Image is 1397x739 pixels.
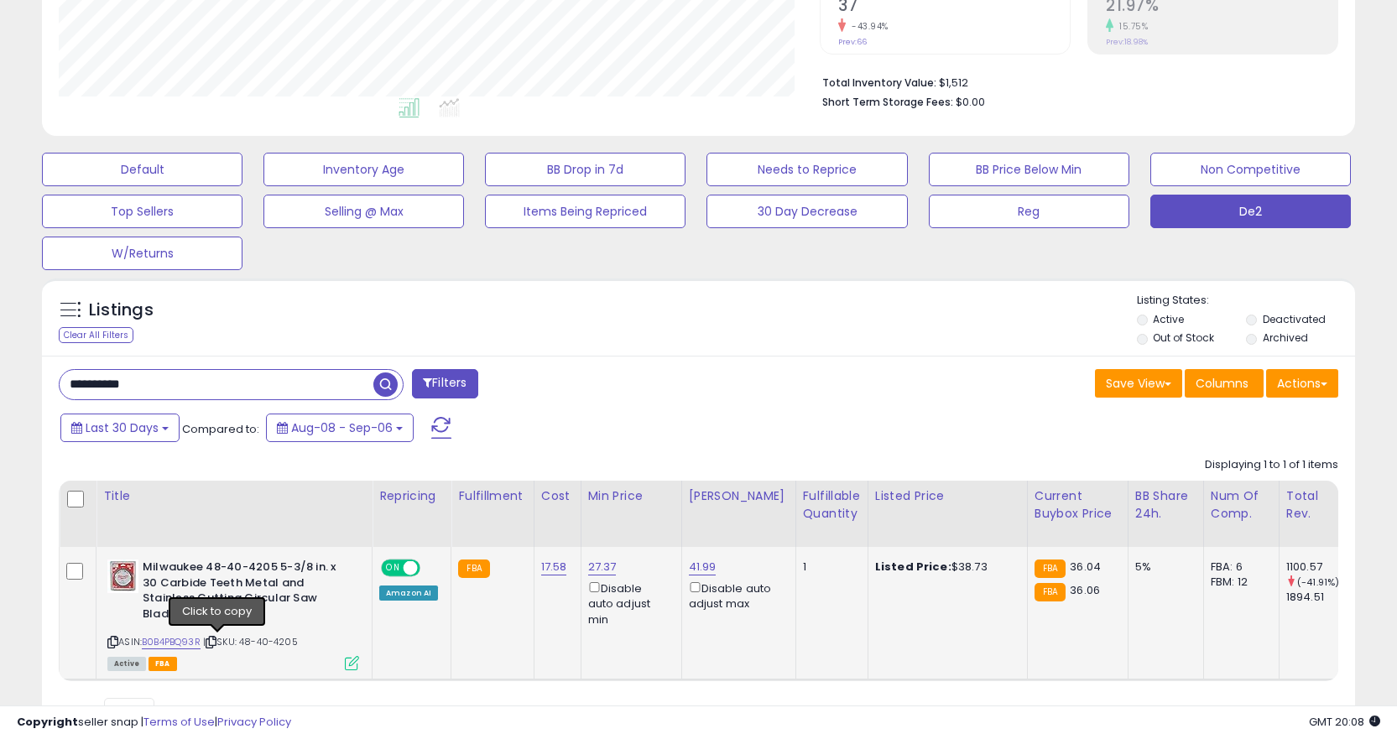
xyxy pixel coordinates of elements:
[929,153,1129,186] button: BB Price Below Min
[875,559,1014,575] div: $38.73
[379,585,438,601] div: Amazon AI
[822,95,953,109] b: Short Term Storage Fees:
[42,153,242,186] button: Default
[689,487,789,505] div: [PERSON_NAME]
[291,419,393,436] span: Aug-08 - Sep-06
[588,579,669,627] div: Disable auto adjust min
[588,559,617,575] a: 27.37
[458,559,489,578] small: FBA
[89,299,154,322] h5: Listings
[706,153,907,186] button: Needs to Reprice
[383,561,404,575] span: ON
[588,487,675,505] div: Min Price
[107,559,138,593] img: 41aD+pJ1kKL._SL40_.jpg
[142,635,201,649] a: B0B4PBQ93R
[1113,20,1148,33] small: 15.75%
[541,487,574,505] div: Cost
[1095,369,1182,398] button: Save View
[1070,582,1100,598] span: 36.06
[485,153,685,186] button: BB Drop in 7d
[107,657,146,671] span: All listings currently available for purchase on Amazon
[1211,575,1266,590] div: FBM: 12
[541,559,567,575] a: 17.58
[17,714,78,730] strong: Copyright
[929,195,1129,228] button: Reg
[42,195,242,228] button: Top Sellers
[875,559,951,575] b: Listed Price:
[59,327,133,343] div: Clear All Filters
[1286,487,1347,523] div: Total Rev.
[1205,457,1338,473] div: Displaying 1 to 1 of 1 items
[803,487,861,523] div: Fulfillable Quantity
[412,369,477,398] button: Filters
[379,487,444,505] div: Repricing
[42,237,242,270] button: W/Returns
[1150,153,1351,186] button: Non Competitive
[86,419,159,436] span: Last 30 Days
[1153,330,1214,345] label: Out of Stock
[1135,487,1196,523] div: BB Share 24h.
[1286,559,1354,575] div: 1100.57
[60,414,180,442] button: Last 30 Days
[822,75,936,90] b: Total Inventory Value:
[17,715,291,731] div: seller snap | |
[1135,559,1191,575] div: 5%
[1137,293,1355,309] p: Listing States:
[203,635,298,648] span: | SKU: 48-40-4205
[107,559,359,669] div: ASIN:
[143,559,347,626] b: Milwaukee 48-40-4205 5-3/8 in. x 30 Carbide Teeth Metal and Stainless Cutting Circular Saw Blade
[263,153,464,186] button: Inventory Age
[485,195,685,228] button: Items Being Repriced
[1309,714,1380,730] span: 2025-10-7 20:08 GMT
[838,37,867,47] small: Prev: 66
[263,195,464,228] button: Selling @ Max
[1185,369,1264,398] button: Columns
[1153,312,1184,326] label: Active
[71,704,192,720] span: Show: entries
[418,561,445,575] span: OFF
[875,487,1020,505] div: Listed Price
[1211,559,1266,575] div: FBA: 6
[1070,559,1101,575] span: 36.04
[689,579,783,611] div: Disable auto adjust max
[1035,559,1066,578] small: FBA
[1297,575,1339,589] small: (-41.91%)
[706,195,907,228] button: 30 Day Decrease
[822,71,1326,91] li: $1,512
[1150,195,1351,228] button: De2
[956,94,985,110] span: $0.00
[1035,487,1121,523] div: Current Buybox Price
[266,414,414,442] button: Aug-08 - Sep-06
[1211,487,1272,523] div: Num of Comp.
[1106,37,1148,47] small: Prev: 18.98%
[1263,330,1308,345] label: Archived
[1263,312,1326,326] label: Deactivated
[1196,375,1248,392] span: Columns
[1266,369,1338,398] button: Actions
[103,487,365,505] div: Title
[143,714,215,730] a: Terms of Use
[803,559,855,575] div: 1
[217,714,291,730] a: Privacy Policy
[149,657,177,671] span: FBA
[1286,590,1354,605] div: 1894.51
[846,20,889,33] small: -43.94%
[689,559,717,575] a: 41.99
[458,487,526,505] div: Fulfillment
[182,421,259,437] span: Compared to:
[1035,583,1066,601] small: FBA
